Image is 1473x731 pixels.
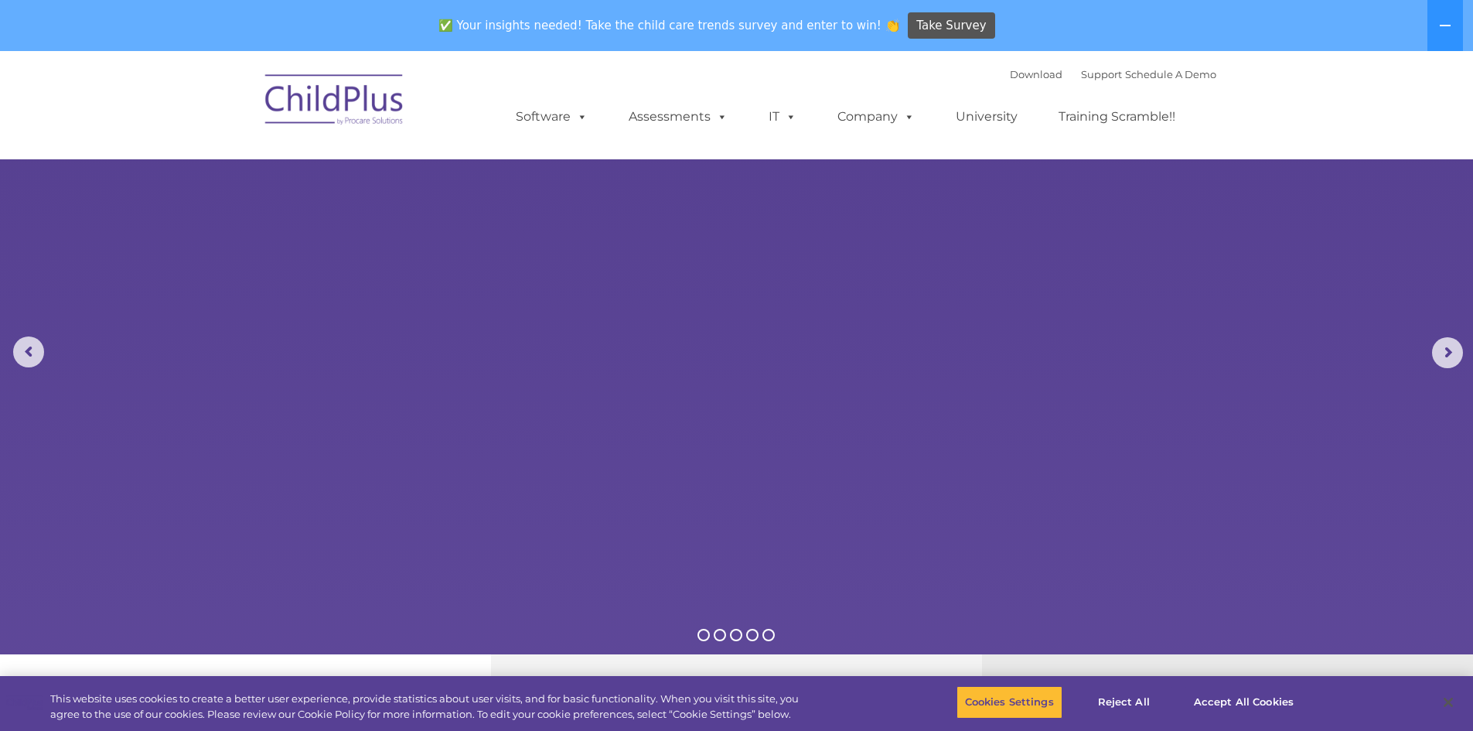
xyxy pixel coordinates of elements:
span: Take Survey [916,12,986,39]
button: Close [1431,685,1465,719]
a: Support [1081,68,1122,80]
a: Download [1010,68,1062,80]
a: Schedule A Demo [1125,68,1216,80]
a: Company [822,101,930,132]
font: | [1010,68,1216,80]
a: Assessments [613,101,743,132]
span: ✅ Your insights needed! Take the child care trends survey and enter to win! 👏 [432,10,905,40]
a: Training Scramble!! [1043,101,1191,132]
img: ChildPlus by Procare Solutions [257,63,412,141]
a: IT [753,101,812,132]
button: Accept All Cookies [1185,686,1302,719]
a: Software [500,101,603,132]
div: This website uses cookies to create a better user experience, provide statistics about user visit... [50,692,810,722]
button: Cookies Settings [956,686,1062,719]
a: University [940,101,1033,132]
a: Take Survey [908,12,995,39]
button: Reject All [1076,686,1172,719]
